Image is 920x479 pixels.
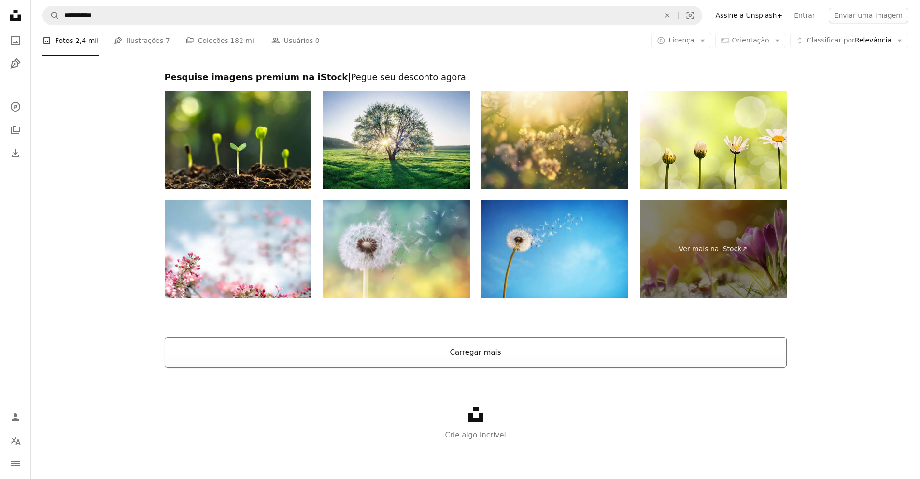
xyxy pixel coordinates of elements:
[6,54,25,73] a: Ilustrações
[640,200,787,298] a: Ver mais na iStock↗
[481,91,628,189] img: Flor da mola
[6,143,25,163] a: Histórico de downloads
[323,91,470,189] img: Campo de Primavera
[230,35,256,46] span: 182 mil
[788,8,821,23] a: Entrar
[348,72,466,82] span: | Pegue seu desconto agora
[807,36,892,45] span: Relevância
[6,120,25,140] a: Coleções
[42,6,702,25] form: Pesquise conteúdo visual em todo o site
[271,25,320,56] a: Usuários 0
[6,454,25,473] button: Menu
[668,36,694,44] span: Licença
[829,8,908,23] button: Enviar uma imagem
[481,200,628,298] img: Relógio dispersing de Semente de dente-de-Leão
[710,8,789,23] a: Assine a Unsplash+
[790,33,908,48] button: Classificar porRelevância
[114,25,170,56] a: Ilustrações 7
[6,97,25,116] a: Explorar
[165,200,311,298] img: Árvore colorida florescente
[166,35,170,46] span: 7
[679,6,702,25] button: Pesquisa visual
[43,6,59,25] button: Pesquise na Unsplash
[6,31,25,50] a: Fotos
[31,429,920,441] p: Crie algo incrível
[732,36,769,44] span: Orientação
[165,337,787,368] button: Carregar mais
[6,6,25,27] a: Início — Unsplash
[323,200,470,298] img: Dente-de-leão Relógio de sol da manhã
[657,6,678,25] button: Limpar
[6,408,25,427] a: Entrar / Cadastrar-se
[6,431,25,450] button: Idioma
[807,36,855,44] span: Classificar por
[185,25,256,56] a: Coleções 182 mil
[651,33,711,48] button: Licença
[315,35,320,46] span: 0
[165,91,311,189] img: Broto Verde
[640,91,787,189] img: Margaridas em fundo verde natureza, fases de crescimento
[165,71,787,83] h2: Pesquise imagens premium na iStock
[715,33,786,48] button: Orientação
